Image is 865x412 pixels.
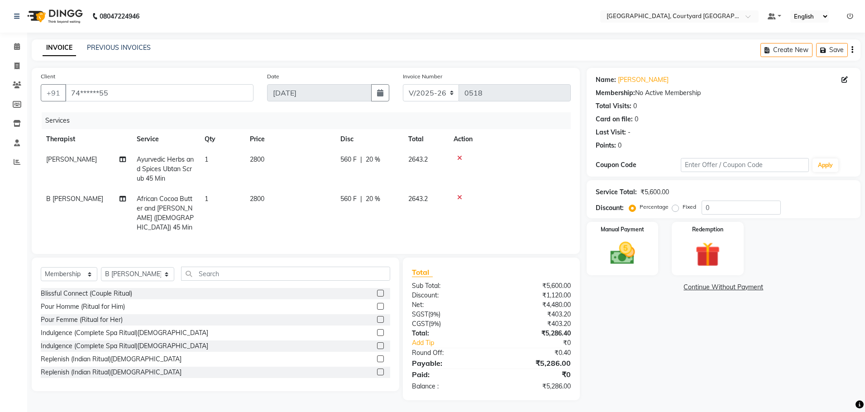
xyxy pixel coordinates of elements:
[596,115,633,124] div: Card on file:
[65,84,253,101] input: Search by Name/Mobile/Email/Code
[596,141,616,150] div: Points:
[491,369,577,380] div: ₹0
[340,155,357,164] span: 560 F
[46,155,97,163] span: [PERSON_NAME]
[244,129,335,149] th: Price
[412,268,433,277] span: Total
[100,4,139,29] b: 08047224946
[491,300,577,310] div: ₹4,480.00
[405,291,491,300] div: Discount:
[250,195,264,203] span: 2800
[405,382,491,391] div: Balance :
[41,328,208,338] div: Indulgence (Complete Spa Ritual)[DEMOGRAPHIC_DATA]
[405,358,491,369] div: Payable:
[360,194,362,204] span: |
[491,382,577,391] div: ₹5,286.00
[812,158,838,172] button: Apply
[692,225,723,234] label: Redemption
[448,129,571,149] th: Action
[366,155,380,164] span: 20 %
[199,129,244,149] th: Qty
[250,155,264,163] span: 2800
[640,203,669,211] label: Percentage
[635,115,638,124] div: 0
[596,75,616,85] div: Name:
[618,141,621,150] div: 0
[618,75,669,85] a: [PERSON_NAME]
[596,88,635,98] div: Membership:
[340,194,357,204] span: 560 F
[43,40,76,56] a: INVOICE
[403,72,442,81] label: Invoice Number
[41,129,131,149] th: Therapist
[596,101,631,111] div: Total Visits:
[640,187,669,197] div: ₹5,600.00
[42,112,578,129] div: Services
[491,310,577,319] div: ₹403.20
[137,195,194,231] span: African Cocoa Butter and [PERSON_NAME] ([DEMOGRAPHIC_DATA]) 45 Min
[491,281,577,291] div: ₹5,600.00
[41,72,55,81] label: Client
[681,158,809,172] input: Enter Offer / Coupon Code
[405,369,491,380] div: Paid:
[23,4,85,29] img: logo
[683,203,696,211] label: Fixed
[366,194,380,204] span: 20 %
[41,368,182,377] div: Replenish (Indian Ritual)[DEMOGRAPHIC_DATA]
[628,128,631,137] div: -
[491,291,577,300] div: ₹1,120.00
[41,355,182,364] div: Replenish (Indian Ritual)[DEMOGRAPHIC_DATA]
[405,281,491,291] div: Sub Total:
[41,84,66,101] button: +91
[430,311,439,318] span: 9%
[46,195,103,203] span: B [PERSON_NAME]
[506,338,578,348] div: ₹0
[41,341,208,351] div: Indulgence (Complete Spa Ritual)[DEMOGRAPHIC_DATA]
[408,155,428,163] span: 2643.2
[137,155,194,182] span: Ayurvedic Herbs and Spices Ubtan Scrub 45 Min
[602,239,643,268] img: _cash.svg
[430,320,439,327] span: 9%
[405,329,491,338] div: Total:
[405,310,491,319] div: ( )
[412,320,429,328] span: CGST
[688,239,728,270] img: _gift.svg
[405,300,491,310] div: Net:
[131,129,199,149] th: Service
[405,338,506,348] a: Add Tip
[205,155,208,163] span: 1
[588,283,859,292] a: Continue Without Payment
[405,348,491,358] div: Round Off:
[403,129,448,149] th: Total
[41,315,123,325] div: Pour Femme (Ritual for Her)
[267,72,279,81] label: Date
[491,348,577,358] div: ₹0.40
[601,225,644,234] label: Manual Payment
[181,267,390,281] input: Search
[405,319,491,329] div: ( )
[491,319,577,329] div: ₹403.20
[41,302,125,311] div: Pour Homme (Ritual for Him)
[596,128,626,137] div: Last Visit:
[491,329,577,338] div: ₹5,286.40
[491,358,577,369] div: ₹5,286.00
[412,310,428,318] span: SGST
[205,195,208,203] span: 1
[596,203,624,213] div: Discount:
[335,129,403,149] th: Disc
[408,195,428,203] span: 2643.2
[596,187,637,197] div: Service Total:
[633,101,637,111] div: 0
[360,155,362,164] span: |
[41,289,132,298] div: Blissful Connect (Couple Ritual)
[596,160,681,170] div: Coupon Code
[87,43,151,52] a: PREVIOUS INVOICES
[596,88,851,98] div: No Active Membership
[760,43,812,57] button: Create New
[816,43,848,57] button: Save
